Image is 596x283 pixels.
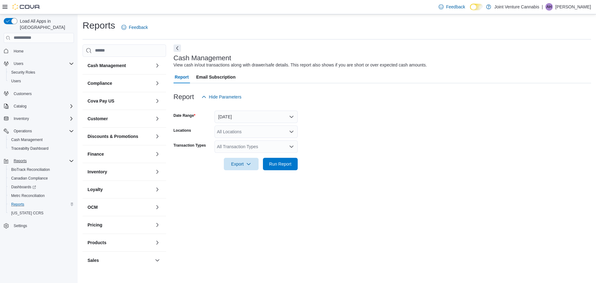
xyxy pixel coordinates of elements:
span: Security Roles [9,69,74,76]
button: Reports [1,157,76,165]
button: [DATE] [214,111,298,123]
button: Catalog [11,103,29,110]
button: Pricing [88,222,152,228]
button: Inventory [88,169,152,175]
span: Inventory [11,115,74,122]
span: Inventory [14,116,29,121]
span: Users [11,79,21,84]
a: Cash Management [9,136,45,144]
a: Dashboards [6,183,76,191]
input: Dark Mode [470,4,483,10]
span: Report [175,71,189,83]
button: Open list of options [289,129,294,134]
span: [US_STATE] CCRS [11,211,43,216]
a: Canadian Compliance [9,175,50,182]
h3: Finance [88,151,104,157]
button: Customer [154,115,161,122]
button: Operations [1,127,76,135]
h3: Customer [88,116,108,122]
button: Metrc Reconciliation [6,191,76,200]
span: Customers [14,91,32,96]
div: View cash in/out transactions along with drawer/safe details. This report also shows if you are s... [174,62,427,68]
span: Operations [11,127,74,135]
button: Home [1,47,76,56]
button: Open list of options [289,144,294,149]
h3: Compliance [88,80,112,86]
button: Discounts & Promotions [88,133,152,139]
button: Run Report [263,158,298,170]
span: Metrc Reconciliation [9,192,74,199]
button: OCM [154,203,161,211]
button: Products [88,240,152,246]
span: Customers [11,90,74,98]
label: Locations [174,128,191,133]
h3: Cash Management [88,62,126,69]
a: Metrc Reconciliation [9,192,47,199]
span: Canadian Compliance [11,176,48,181]
button: Export [224,158,259,170]
button: Compliance [154,80,161,87]
span: BioTrack Reconciliation [11,167,50,172]
a: Settings [11,222,29,230]
span: Run Report [269,161,291,167]
a: Dashboards [9,183,38,191]
span: Reports [14,158,27,163]
span: Operations [14,129,32,134]
a: Feedback [119,21,150,34]
span: Load All Apps in [GEOGRAPHIC_DATA] [17,18,74,30]
h3: Cash Management [174,54,231,62]
button: Compliance [88,80,152,86]
img: Cova [12,4,40,10]
h3: Pricing [88,222,102,228]
span: Hide Parameters [209,94,242,100]
h3: Sales [88,257,99,263]
button: Security Roles [6,68,76,77]
a: [US_STATE] CCRS [9,209,46,217]
span: Catalog [14,104,26,109]
h1: Reports [83,19,115,32]
button: Cova Pay US [88,98,152,104]
a: Customers [11,90,34,98]
button: Loyalty [154,186,161,193]
button: Settings [1,221,76,230]
a: Users [9,77,23,85]
button: Traceabilty Dashboard [6,144,76,153]
button: Reports [6,200,76,209]
button: Customers [1,89,76,98]
span: Catalog [11,103,74,110]
nav: Complex example [4,44,74,247]
span: Security Roles [11,70,35,75]
h3: Discounts & Promotions [88,133,138,139]
h3: Products [88,240,106,246]
h3: OCM [88,204,98,210]
label: Date Range [174,113,196,118]
button: Reports [11,157,29,165]
button: Inventory [1,114,76,123]
button: Products [154,239,161,246]
div: ANDREW HOLLIS [545,3,553,11]
a: Traceabilty Dashboard [9,145,51,152]
span: Users [14,61,23,66]
a: Reports [9,201,27,208]
button: Cash Management [154,62,161,69]
button: Loyalty [88,186,152,193]
span: Export [228,158,255,170]
a: Home [11,48,26,55]
button: Users [11,60,26,67]
span: Traceabilty Dashboard [11,146,48,151]
button: Cova Pay US [154,97,161,105]
h3: Cova Pay US [88,98,114,104]
button: BioTrack Reconciliation [6,165,76,174]
button: Canadian Compliance [6,174,76,183]
span: Cash Management [9,136,74,144]
button: Inventory [11,115,31,122]
button: OCM [88,204,152,210]
span: Settings [14,223,27,228]
p: | [542,3,543,11]
label: Transaction Types [174,143,206,148]
span: Canadian Compliance [9,175,74,182]
span: Home [14,49,24,54]
span: Dashboards [9,183,74,191]
span: Traceabilty Dashboard [9,145,74,152]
